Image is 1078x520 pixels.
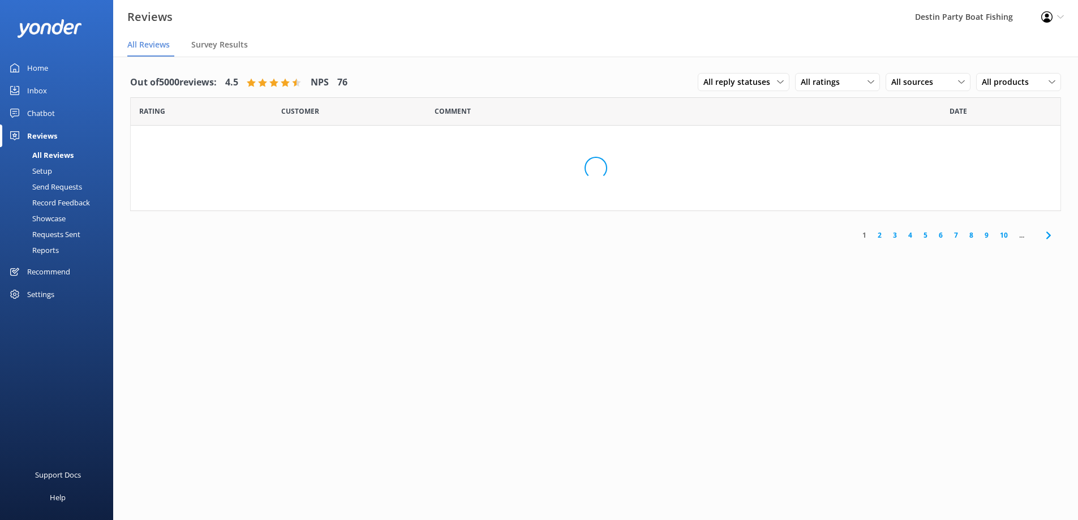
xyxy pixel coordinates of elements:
a: 3 [887,230,903,240]
div: Record Feedback [7,195,90,210]
a: Reports [7,242,113,258]
div: Home [27,57,48,79]
a: 4 [903,230,918,240]
a: 2 [872,230,887,240]
span: ... [1013,230,1030,240]
span: Date [950,106,967,117]
span: Survey Results [191,39,248,50]
h4: Out of 5000 reviews: [130,75,217,90]
h4: NPS [311,75,329,90]
div: Chatbot [27,102,55,124]
h4: 76 [337,75,347,90]
span: Question [435,106,471,117]
span: All Reviews [127,39,170,50]
a: Setup [7,163,113,179]
div: Showcase [7,210,66,226]
img: yonder-white-logo.png [17,19,82,38]
div: Send Requests [7,179,82,195]
a: 6 [933,230,948,240]
h4: 4.5 [225,75,238,90]
a: Send Requests [7,179,113,195]
div: Inbox [27,79,47,102]
div: Reports [7,242,59,258]
a: Showcase [7,210,113,226]
div: Reviews [27,124,57,147]
div: Requests Sent [7,226,80,242]
a: 5 [918,230,933,240]
a: All Reviews [7,147,113,163]
div: Support Docs [35,463,81,486]
div: Settings [27,283,54,306]
div: Recommend [27,260,70,283]
a: 10 [994,230,1013,240]
div: All Reviews [7,147,74,163]
a: Requests Sent [7,226,113,242]
div: Setup [7,163,52,179]
a: 9 [979,230,994,240]
span: All reply statuses [703,76,777,88]
span: All sources [891,76,940,88]
a: 7 [948,230,964,240]
a: Record Feedback [7,195,113,210]
a: 8 [964,230,979,240]
div: Help [50,486,66,509]
h3: Reviews [127,8,173,26]
span: All products [982,76,1036,88]
span: All ratings [801,76,847,88]
span: Date [281,106,319,117]
span: Date [139,106,165,117]
a: 1 [857,230,872,240]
